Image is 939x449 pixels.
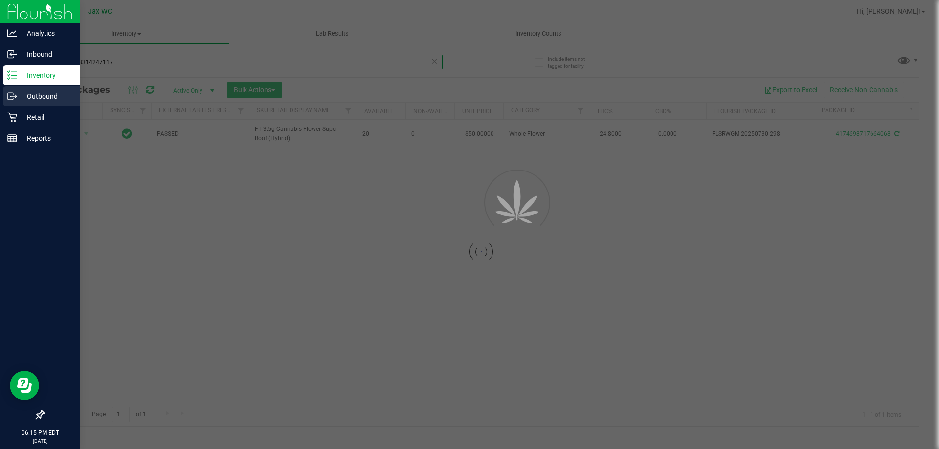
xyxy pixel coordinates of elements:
[17,48,76,60] p: Inbound
[17,90,76,102] p: Outbound
[7,70,17,80] inline-svg: Inventory
[17,111,76,123] p: Retail
[7,133,17,143] inline-svg: Reports
[7,49,17,59] inline-svg: Inbound
[17,27,76,39] p: Analytics
[17,69,76,81] p: Inventory
[10,371,39,400] iframe: Resource center
[4,428,76,437] p: 06:15 PM EDT
[7,91,17,101] inline-svg: Outbound
[7,112,17,122] inline-svg: Retail
[17,132,76,144] p: Reports
[7,28,17,38] inline-svg: Analytics
[4,437,76,445] p: [DATE]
